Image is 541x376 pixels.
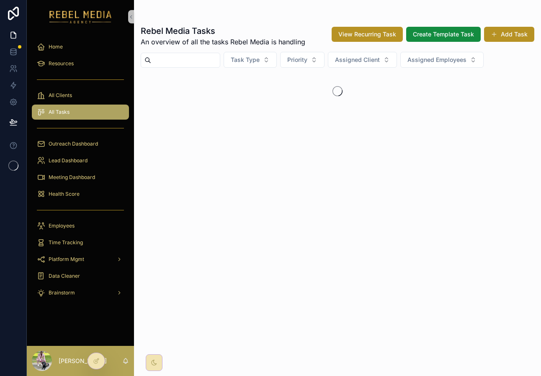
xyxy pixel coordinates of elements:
[49,239,83,246] span: Time Tracking
[32,269,129,284] a: Data Cleaner
[332,27,403,42] button: View Recurring Task
[49,92,72,99] span: All Clients
[335,56,380,64] span: Assigned Client
[49,43,63,50] span: Home
[32,235,129,250] a: Time Tracking
[49,109,70,115] span: All Tasks
[32,56,129,71] a: Resources
[32,153,129,168] a: Lead Dashboard
[49,256,84,263] span: Platform Mgmt
[32,218,129,233] a: Employees
[49,60,74,67] span: Resources
[49,157,88,164] span: Lead Dashboard
[400,52,484,68] button: Select Button
[49,191,80,197] span: Health Score
[328,52,397,68] button: Select Button
[49,289,75,296] span: Brainstorm
[32,252,129,267] a: Platform Mgmt
[32,170,129,185] a: Meeting Dashboard
[49,174,95,181] span: Meeting Dashboard
[231,56,260,64] span: Task Type
[32,105,129,120] a: All Tasks
[59,357,107,365] p: [PERSON_NAME]
[407,56,466,64] span: Assigned Employees
[32,285,129,300] a: Brainstorm
[32,136,129,151] a: Outreach Dashboard
[484,27,534,42] button: Add Task
[338,30,396,38] span: View Recurring Task
[49,10,112,23] img: App logo
[32,39,129,54] a: Home
[27,33,134,311] div: scrollable content
[141,37,305,47] span: An overview of all the tasks Rebel Media is handling
[49,141,98,147] span: Outreach Dashboard
[49,223,75,229] span: Employees
[280,52,325,68] button: Select Button
[49,273,80,279] span: Data Cleaner
[406,27,481,42] button: Create Template Task
[32,187,129,202] a: Health Score
[287,56,307,64] span: Priority
[224,52,277,68] button: Select Button
[413,30,474,38] span: Create Template Task
[32,88,129,103] a: All Clients
[141,25,305,37] h1: Rebel Media Tasks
